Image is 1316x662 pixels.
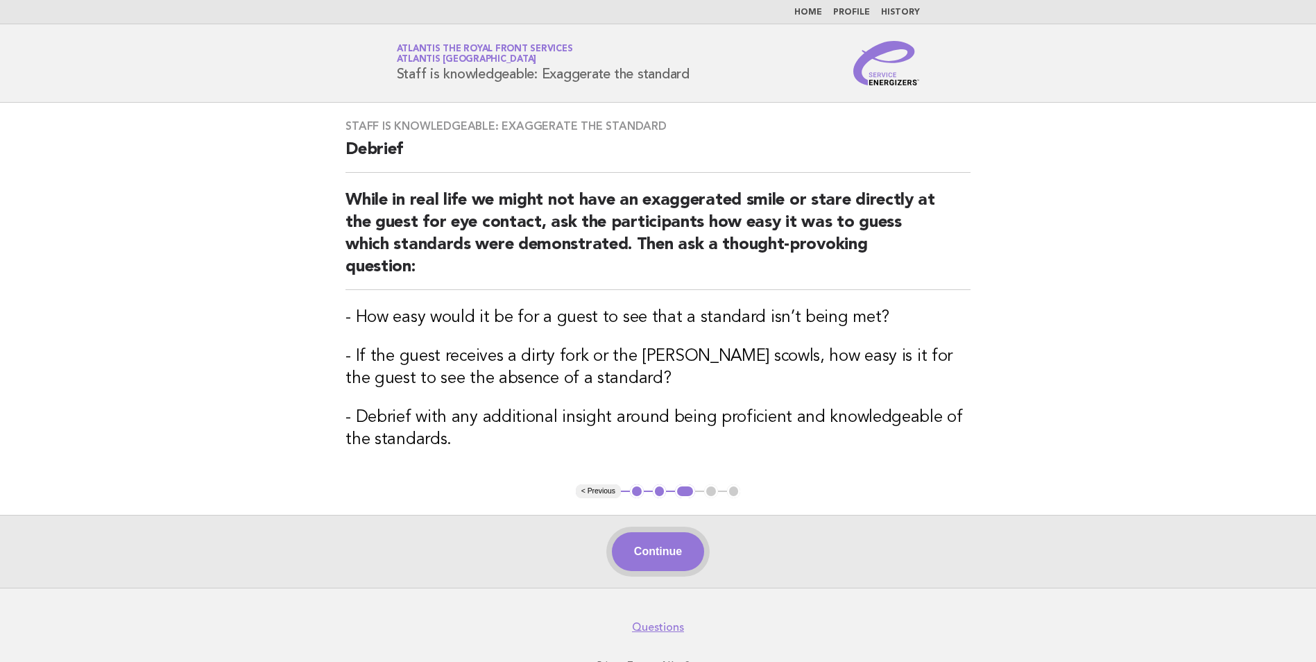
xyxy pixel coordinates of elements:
a: Home [794,8,822,17]
h2: Debrief [345,139,971,173]
h3: - If the guest receives a dirty fork or the [PERSON_NAME] scowls, how easy is it for the guest to... [345,346,971,390]
span: Atlantis [GEOGRAPHIC_DATA] [397,56,537,65]
a: Profile [833,8,870,17]
button: 3 [675,484,695,498]
h3: - Debrief with any additional insight around being proficient and knowledgeable of the standards. [345,407,971,451]
a: History [881,8,920,17]
a: Questions [632,620,684,634]
a: Atlantis The Royal Front ServicesAtlantis [GEOGRAPHIC_DATA] [397,44,573,64]
h2: While in real life we might not have an exaggerated smile or stare directly at the guest for eye ... [345,189,971,290]
button: Continue [612,532,704,571]
h1: Staff is knowledgeable: Exaggerate the standard [397,45,690,81]
h3: - How easy would it be for a guest to see that a standard isn’t being met? [345,307,971,329]
button: 1 [630,484,644,498]
button: 2 [653,484,667,498]
h3: Staff is knowledgeable: Exaggerate the standard [345,119,971,133]
button: < Previous [576,484,621,498]
img: Service Energizers [853,41,920,85]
